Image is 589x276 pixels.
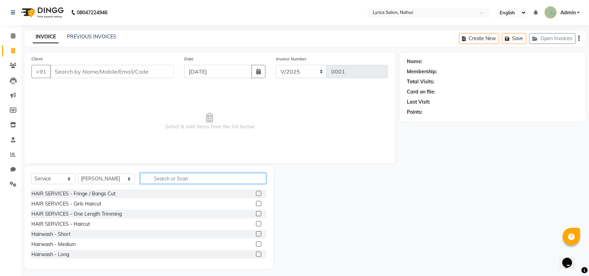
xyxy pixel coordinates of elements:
[31,251,69,258] div: Hairwash - Long
[31,221,90,228] div: HAIR SERVICES - Haircut
[31,210,122,218] div: HAIR SERVICES - One Length Trimming
[33,31,59,43] a: INVOICE
[407,58,423,65] div: Name:
[67,33,116,40] a: PREVIOUS INVOICES
[31,56,43,62] label: Client
[31,190,115,197] div: HAIR SERVICES - Fringe / Bangs Cut
[560,9,576,16] span: Admin
[77,3,107,22] b: 08047224946
[560,248,582,269] iframe: chat widget
[184,56,194,62] label: Date
[407,109,423,116] div: Points:
[31,200,101,208] div: HAIR SERVICES - Girls Haircut
[529,33,576,44] button: Open Invoices
[31,231,70,238] div: Hairwash - Short
[50,65,174,78] input: Search by Name/Mobile/Email/Code
[18,3,66,22] img: logo
[545,6,557,18] img: Admin
[276,56,306,62] label: Invoice Number
[502,33,527,44] button: Save
[407,98,431,106] div: Last Visit:
[407,68,438,75] div: Membership:
[31,65,51,78] button: +91
[31,87,388,156] span: Select & add items from the list below
[407,88,436,96] div: Card on file:
[459,33,499,44] button: Create New
[140,173,266,184] input: Search or Scan
[407,78,435,85] div: Total Visits:
[31,241,76,248] div: Hairwash - Medium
